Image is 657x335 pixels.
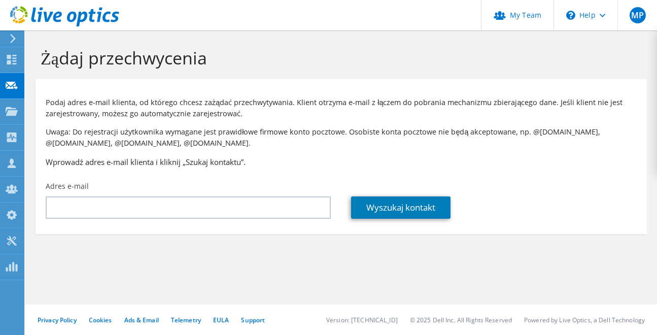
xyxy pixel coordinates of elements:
a: Cookies [89,316,112,324]
h1: Żądaj przechwycenia [41,47,637,69]
li: Powered by Live Optics, a Dell Technology [524,316,645,324]
label: Adres e-mail [46,181,89,191]
p: Podaj adres e-mail klienta, od którego chcesz zażądać przechwytywania. Klient otrzyma e-mail z łą... [46,97,637,119]
a: Ads & Email [124,316,159,324]
a: EULA [213,316,229,324]
a: Telemetry [171,316,201,324]
svg: \n [566,11,575,20]
span: MP [630,7,646,23]
li: © 2025 Dell Inc. All Rights Reserved [410,316,512,324]
li: Version: [TECHNICAL_ID] [326,316,398,324]
p: Uwaga: Do rejestracji użytkownika wymagane jest prawidłowe firmowe konto pocztowe. Osobiste konta... [46,126,637,149]
h3: Wprowadź adres e-mail klienta i kliknij „Szukaj kontaktu”. [46,156,637,167]
a: Support [241,316,265,324]
a: Wyszukaj kontakt [351,196,451,219]
a: Privacy Policy [38,316,77,324]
